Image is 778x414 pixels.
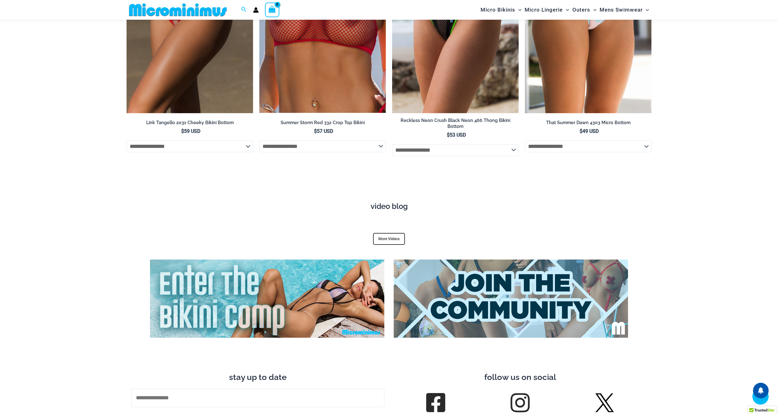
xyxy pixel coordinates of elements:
bdi: 53 USD [447,132,466,138]
img: Twitter X Logo 42562 [595,393,614,412]
a: Account icon link [253,7,259,13]
h2: Link Tangello 2031 Cheeky Bikini Bottom [127,120,253,126]
h4: video blog [131,202,647,211]
img: Join Community 2 [394,260,628,338]
span: Micro Lingerie [525,2,563,18]
a: Micro LingerieMenu ToggleMenu Toggle [523,2,571,18]
span: $ [314,128,317,134]
span: Micro Bikinis [481,2,515,18]
bdi: 57 USD [314,128,333,134]
a: That Summer Dawn 4303 Micro Bottom [525,120,651,128]
h2: Reckless Neon Crush Black Neon 466 Thong Bikini Bottom [392,118,519,129]
a: Search icon link [241,6,247,14]
a: Mens SwimwearMenu ToggleMenu Toggle [598,2,651,18]
a: Reckless Neon Crush Black Neon 466 Thong Bikini Bottom [392,118,519,132]
h3: follow us on social [394,372,647,383]
a: View Shopping Cart, empty [265,3,279,17]
img: Enter Bikini Comp [150,260,384,338]
span: $ [580,128,582,134]
a: More Videos [373,233,405,245]
a: Summer Storm Red 332 Crop Top Bikini [259,120,386,128]
bdi: 49 USD [580,128,599,134]
bdi: 59 USD [181,128,200,134]
span: Outers [572,2,590,18]
img: MM SHOP LOGO FLAT [127,3,229,17]
h3: stay up to date [131,372,384,383]
a: Link Tangello 2031 Cheeky Bikini Bottom [127,120,253,128]
h2: That Summer Dawn 4303 Micro Bottom [525,120,651,126]
span: Mens Swimwear [600,2,643,18]
span: Menu Toggle [643,2,649,18]
span: Menu Toggle [563,2,569,18]
span: $ [181,128,184,134]
a: Follow us on Instagram [511,394,529,411]
span: Menu Toggle [515,2,521,18]
span: $ [447,132,450,138]
a: Micro BikinisMenu ToggleMenu Toggle [479,2,523,18]
h2: Summer Storm Red 332 Crop Top Bikini [259,120,386,126]
a: follow us on Facebook [427,394,445,411]
nav: Site Navigation [478,1,651,19]
span: Menu Toggle [590,2,596,18]
a: OutersMenu ToggleMenu Toggle [571,2,598,18]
